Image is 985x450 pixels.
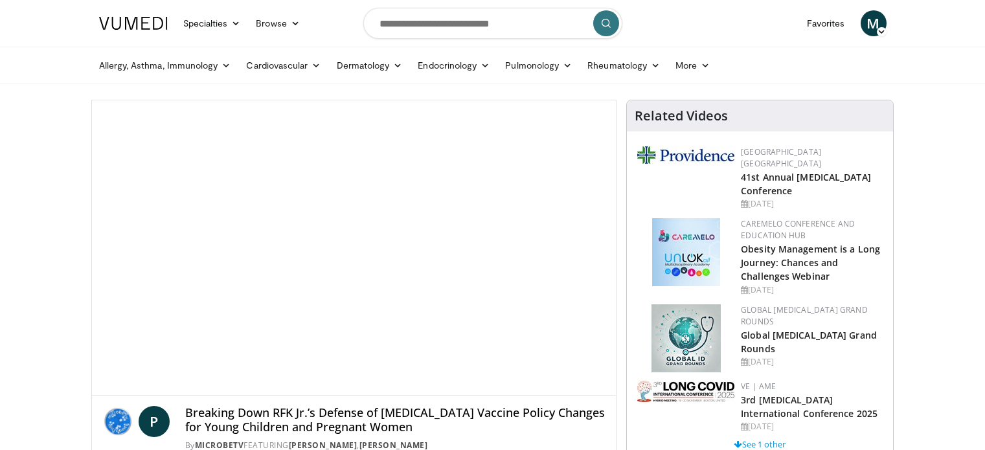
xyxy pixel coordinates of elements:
a: Cardiovascular [238,52,328,78]
div: [DATE] [741,356,883,368]
a: Obesity Management is a Long Journey: Chances and Challenges Webinar [741,243,880,282]
a: Pulmonology [497,52,580,78]
a: 41st Annual [MEDICAL_DATA] Conference [741,171,871,197]
a: More [668,52,718,78]
div: [DATE] [741,284,883,296]
input: Search topics, interventions [363,8,622,39]
a: [GEOGRAPHIC_DATA] [GEOGRAPHIC_DATA] [741,146,821,169]
a: See 1 other [734,438,786,450]
img: VuMedi Logo [99,17,168,30]
a: CaReMeLO Conference and Education Hub [741,218,855,241]
a: Allergy, Asthma, Immunology [91,52,239,78]
img: e456a1d5-25c5-46f9-913a-7a343587d2a7.png.150x105_q85_autocrop_double_scale_upscale_version-0.2.png [651,304,721,372]
a: VE | AME [741,381,776,392]
a: P [139,406,170,437]
a: Endocrinology [410,52,497,78]
a: Global [MEDICAL_DATA] Grand Rounds [741,329,877,355]
div: [DATE] [741,198,883,210]
a: M [861,10,887,36]
img: MicrobeTV [102,406,133,437]
a: Rheumatology [580,52,668,78]
img: a2792a71-925c-4fc2-b8ef-8d1b21aec2f7.png.150x105_q85_autocrop_double_scale_upscale_version-0.2.jpg [637,381,734,402]
div: [DATE] [741,421,883,433]
a: Favorites [799,10,853,36]
a: Global [MEDICAL_DATA] Grand Rounds [741,304,868,327]
a: Dermatology [329,52,411,78]
img: 45df64a9-a6de-482c-8a90-ada250f7980c.png.150x105_q85_autocrop_double_scale_upscale_version-0.2.jpg [652,218,720,286]
h4: Related Videos [635,108,728,124]
a: 3rd [MEDICAL_DATA] International Conference 2025 [741,394,877,420]
video-js: Video Player [92,100,617,396]
img: 9aead070-c8c9-47a8-a231-d8565ac8732e.png.150x105_q85_autocrop_double_scale_upscale_version-0.2.jpg [637,146,734,164]
a: Specialties [175,10,249,36]
h4: Breaking Down RFK Jr.’s Defense of [MEDICAL_DATA] Vaccine Policy Changes for Young Children and P... [185,406,606,434]
a: Browse [248,10,308,36]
